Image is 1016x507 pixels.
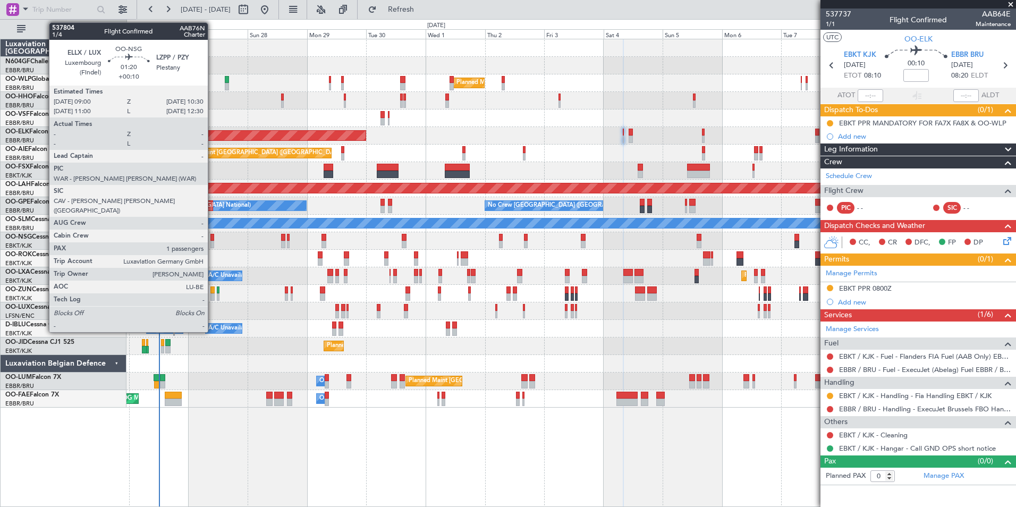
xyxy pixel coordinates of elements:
[485,29,545,39] div: Thu 2
[5,329,32,337] a: EBKT/KJK
[5,242,32,250] a: EBKT/KJK
[5,146,28,153] span: OO-AIE
[838,132,1011,141] div: Add new
[864,71,881,81] span: 08:10
[5,304,89,310] a: OO-LUXCessna Citation CJ4
[5,58,30,65] span: N604GF
[5,312,35,320] a: LFSN/ENC
[844,50,876,61] span: EBKT KJK
[837,202,854,214] div: PIC
[5,286,32,293] span: OO-ZUN
[971,71,988,81] span: ELDT
[5,392,30,398] span: OO-FAE
[5,102,34,109] a: EBBR/BRU
[824,143,878,156] span: Leg Information
[319,391,392,407] div: Owner Melsbroek Air Base
[826,171,872,182] a: Schedule Crew
[604,29,663,39] div: Sat 4
[951,60,973,71] span: [DATE]
[663,29,722,39] div: Sun 5
[837,90,855,101] span: ATOT
[5,137,34,145] a: EBBR/BRU
[5,76,67,82] a: OO-WLPGlobal 5500
[826,268,877,279] a: Manage Permits
[924,471,964,481] a: Manage PAX
[5,339,74,345] a: OO-JIDCessna CJ1 525
[5,111,59,117] a: OO-VSFFalcon 8X
[824,104,878,116] span: Dispatch To-Dos
[5,224,34,232] a: EBBR/BRU
[5,94,62,100] a: OO-HHOFalcon 8X
[181,5,231,14] span: [DATE] - [DATE]
[857,203,881,213] div: - -
[826,324,879,335] a: Manage Services
[824,377,854,389] span: Handling
[5,269,89,275] a: OO-LXACessna Citation CJ4
[208,320,378,336] div: A/C Unavailable [GEOGRAPHIC_DATA]-[GEOGRAPHIC_DATA]
[978,455,993,467] span: (0/0)
[824,185,863,197] span: Flight Crew
[5,66,34,74] a: EBBR/BRU
[5,347,32,355] a: EBKT/KJK
[5,234,32,240] span: OO-NSG
[908,58,925,69] span: 00:10
[427,21,445,30] div: [DATE]
[28,26,112,33] span: All Aircraft
[5,277,32,285] a: EBKT/KJK
[839,352,1011,361] a: EBKT / KJK - Fuel - Flanders FIA Fuel (AAB Only) EBKT / KJK
[5,216,31,223] span: OO-SLM
[363,1,427,18] button: Refresh
[5,172,32,180] a: EBKT/KJK
[5,251,32,258] span: OO-ROK
[5,199,30,205] span: OO-GPE
[5,216,90,223] a: OO-SLMCessna Citation XLS
[839,404,1011,413] a: EBBR / BRU - Handling - ExecuJet Brussels FBO Handling Abelag
[5,199,94,205] a: OO-GPEFalcon 900EX EASy II
[824,253,849,266] span: Permits
[5,322,26,328] span: D-IBLU
[409,373,601,389] div: Planned Maint [GEOGRAPHIC_DATA] ([GEOGRAPHIC_DATA] National)
[951,71,968,81] span: 08:20
[978,104,993,115] span: (0/1)
[839,284,892,293] div: EBKT PPR 0800Z
[826,471,866,481] label: Planned PAX
[379,6,424,13] span: Refresh
[826,9,851,20] span: 537737
[824,309,852,322] span: Services
[5,207,34,215] a: EBBR/BRU
[307,29,367,39] div: Mon 29
[5,111,30,117] span: OO-VSF
[5,259,32,267] a: EBKT/KJK
[5,181,31,188] span: OO-LAH
[722,29,782,39] div: Mon 6
[208,268,252,284] div: A/C Unavailable
[149,163,273,179] div: Planned Maint Kortrijk-[GEOGRAPHIC_DATA]
[5,374,32,381] span: OO-LUM
[978,253,993,265] span: (0/1)
[5,129,29,135] span: OO-ELK
[5,269,30,275] span: OO-LXA
[5,322,83,328] a: D-IBLUCessna Citation M2
[129,21,147,30] div: [DATE]
[5,58,76,65] a: N604GFChallenger 604
[5,119,34,127] a: EBBR/BRU
[5,392,59,398] a: OO-FAEFalcon 7X
[5,164,30,170] span: OO-FSX
[5,339,28,345] span: OO-JID
[129,29,189,39] div: Fri 26
[5,94,33,100] span: OO-HHO
[32,2,94,18] input: Trip Number
[159,250,283,266] div: Planned Maint Kortrijk-[GEOGRAPHIC_DATA]
[948,238,956,248] span: FP
[5,294,32,302] a: EBKT/KJK
[976,9,1011,20] span: AAB64E
[5,146,57,153] a: OO-AIEFalcon 7X
[844,71,861,81] span: ETOT
[248,29,307,39] div: Sun 28
[5,129,58,135] a: OO-ELKFalcon 8X
[824,416,848,428] span: Others
[5,234,91,240] a: OO-NSGCessna Citation CJ4
[826,20,851,29] span: 1/1
[839,391,992,400] a: EBKT / KJK - Handling - Fia Handling EBKT / KJK
[976,20,1011,29] span: Maintenance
